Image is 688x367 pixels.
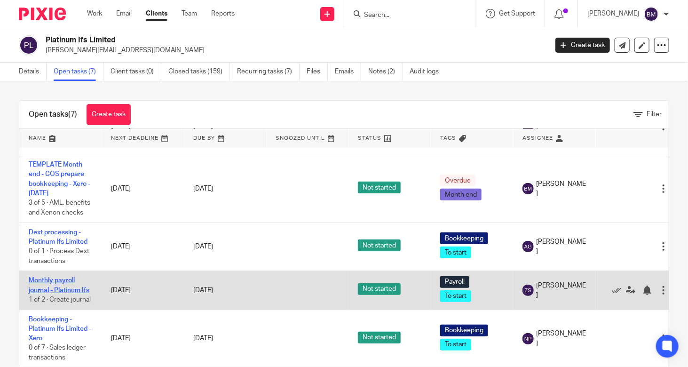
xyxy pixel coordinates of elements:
[87,104,131,125] a: Create task
[111,63,161,81] a: Client tasks (0)
[19,63,47,81] a: Details
[587,9,639,18] p: [PERSON_NAME]
[102,271,184,310] td: [DATE]
[440,232,488,244] span: Bookkeeping
[29,296,91,303] span: 1 of 2 · Create journal
[440,189,482,200] span: Month end
[29,345,86,361] span: 0 of 7 · Sales ledger transactions
[29,113,86,149] span: 0 of 10 · Email staff member to inform you are starting the checks
[440,175,475,186] span: Overdue
[335,63,361,81] a: Emails
[441,136,457,141] span: Tags
[368,63,403,81] a: Notes (2)
[87,9,102,18] a: Work
[555,38,610,53] a: Create task
[522,241,534,252] img: svg%3E
[440,290,471,302] span: To start
[440,247,471,258] span: To start
[193,243,213,250] span: [DATE]
[647,111,662,118] span: Filter
[29,161,90,197] a: TEMPLATE Month end - COS prepare bookkeeping - Xero - [DATE]
[29,316,91,342] a: Bookkeeping - Platinum Ifs Limited - Xero
[522,183,534,194] img: svg%3E
[54,63,103,81] a: Open tasks (7)
[276,136,325,141] span: Snoozed Until
[358,283,401,295] span: Not started
[499,10,535,17] span: Get Support
[29,229,87,245] a: Dext processing - Platinum Ifs Limited
[46,46,541,55] p: [PERSON_NAME][EMAIL_ADDRESS][DOMAIN_NAME]
[522,285,534,296] img: svg%3E
[146,9,167,18] a: Clients
[102,223,184,271] td: [DATE]
[68,111,77,118] span: (7)
[440,339,471,351] span: To start
[522,333,534,344] img: svg%3E
[168,63,230,81] a: Closed tasks (159)
[410,63,446,81] a: Audit logs
[536,237,586,256] span: [PERSON_NAME]
[363,11,448,20] input: Search
[193,335,213,342] span: [DATE]
[193,287,213,294] span: [DATE]
[46,35,442,45] h2: Platinum Ifs Limited
[29,110,77,120] h1: Open tasks
[440,276,469,288] span: Payroll
[237,63,300,81] a: Recurring tasks (7)
[102,155,184,223] td: [DATE]
[182,9,197,18] a: Team
[211,9,235,18] a: Reports
[440,325,488,336] span: Bookkeeping
[536,281,586,300] span: [PERSON_NAME]
[358,182,401,193] span: Not started
[644,7,659,22] img: svg%3E
[19,35,39,55] img: svg%3E
[536,179,586,199] span: [PERSON_NAME]
[612,286,626,295] a: Mark as done
[29,248,89,264] span: 0 of 1 · Process Dext transactions
[29,277,89,293] a: Monthly payroll journal - Platinum Ifs
[19,8,66,20] img: Pixie
[307,63,328,81] a: Files
[116,9,132,18] a: Email
[358,136,382,141] span: Status
[193,185,213,192] span: [DATE]
[358,332,401,343] span: Not started
[536,329,586,348] span: [PERSON_NAME]
[358,239,401,251] span: Not started
[29,200,90,216] span: 3 of 5 · AML, benefits and Xenon checks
